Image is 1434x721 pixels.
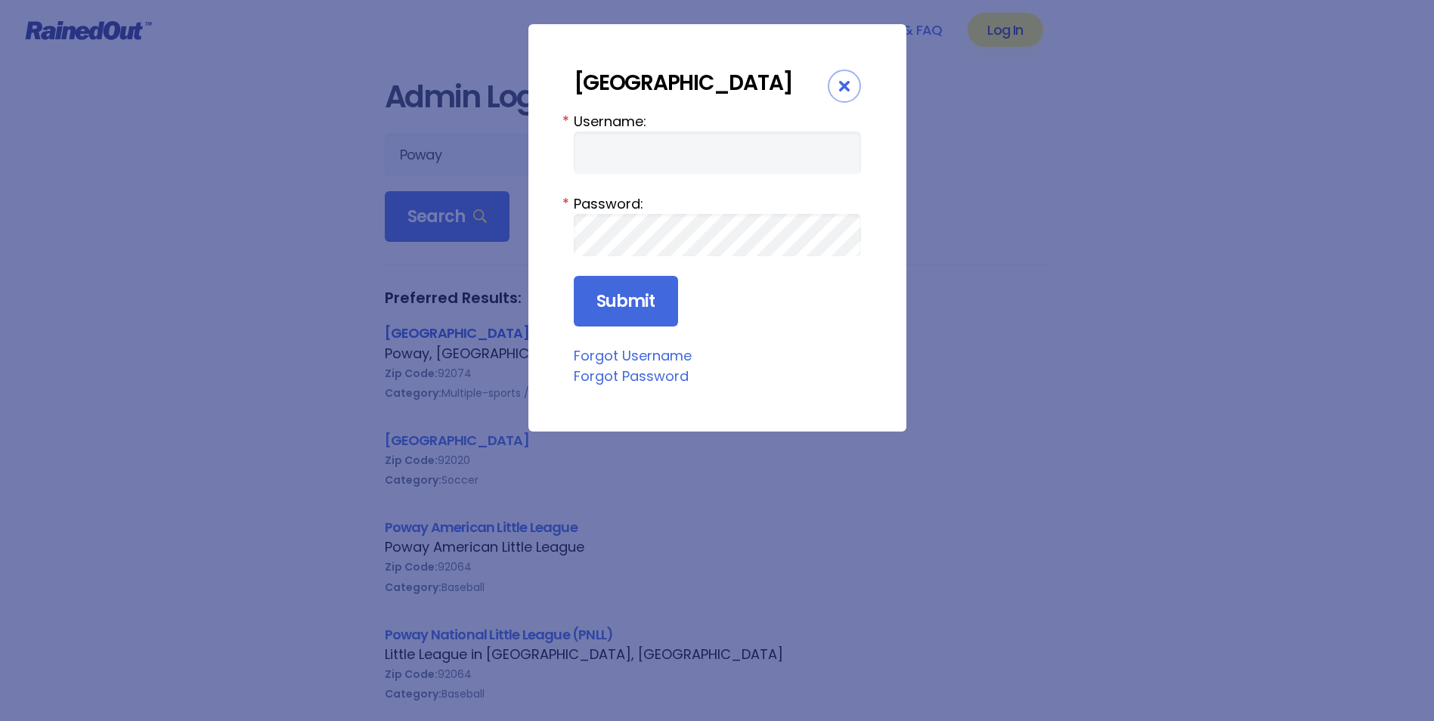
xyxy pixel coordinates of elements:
[574,111,861,132] label: Username:
[574,367,689,385] a: Forgot Password
[828,70,861,103] div: Close
[574,276,678,327] input: Submit
[574,346,692,365] a: Forgot Username
[574,193,861,214] label: Password:
[574,70,828,96] div: [GEOGRAPHIC_DATA]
